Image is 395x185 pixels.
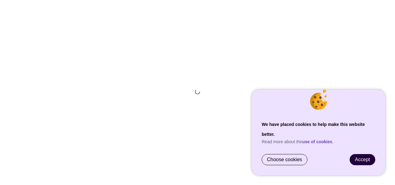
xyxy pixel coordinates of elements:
a: Accept [350,154,375,165]
a: use of cookies [302,139,332,144]
strong: We have placed cookies to help make this website better. [262,122,365,137]
span: Choose cookies [267,157,302,162]
p: Read more about the . [262,139,375,144]
span: Accept [355,157,370,162]
a: Choose cookies [262,154,307,165]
